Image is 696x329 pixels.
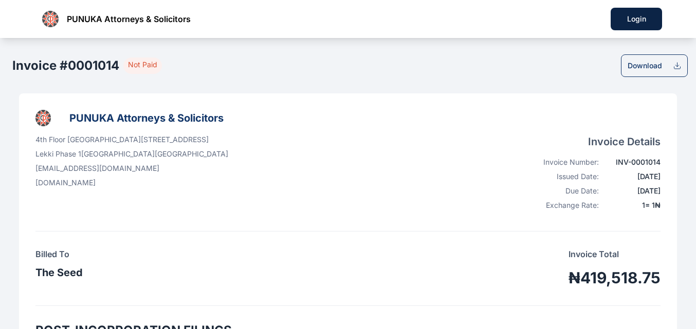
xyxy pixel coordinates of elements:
[35,110,51,126] img: businessLogo
[12,57,119,74] h2: Invoice # 0001014
[35,163,228,173] p: [EMAIL_ADDRESS][DOMAIN_NAME]
[628,61,662,71] div: Download
[35,149,228,159] p: Lekki Phase 1 [GEOGRAPHIC_DATA] [GEOGRAPHIC_DATA]
[35,248,83,260] h4: Billed To
[611,8,662,30] button: Login
[8,54,162,77] button: Invoice #0001014 Not Paid
[532,186,599,196] div: Due Date:
[42,11,59,27] img: businessLogo
[532,134,661,149] h4: Invoice Details
[69,110,224,126] h3: PUNUKA Attorneys & Solicitors
[605,200,661,210] div: 1 = 1 ₦
[35,178,228,188] p: [DOMAIN_NAME]
[605,157,661,167] div: INV-0001014
[67,13,191,25] span: PUNUKA Attorneys & Solicitors
[605,186,661,196] div: [DATE]
[605,171,661,182] div: [DATE]
[532,171,599,182] div: Issued Date:
[123,57,162,74] span: Not Paid
[569,248,661,260] p: Invoice Total
[35,264,83,281] h3: The Seed
[627,14,646,24] div: Login
[532,200,599,210] div: Exchange Rate:
[569,268,661,287] h1: ₦419,518.75
[35,134,228,145] p: 4th Floor [GEOGRAPHIC_DATA][STREET_ADDRESS]
[532,157,599,167] div: Invoice Number:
